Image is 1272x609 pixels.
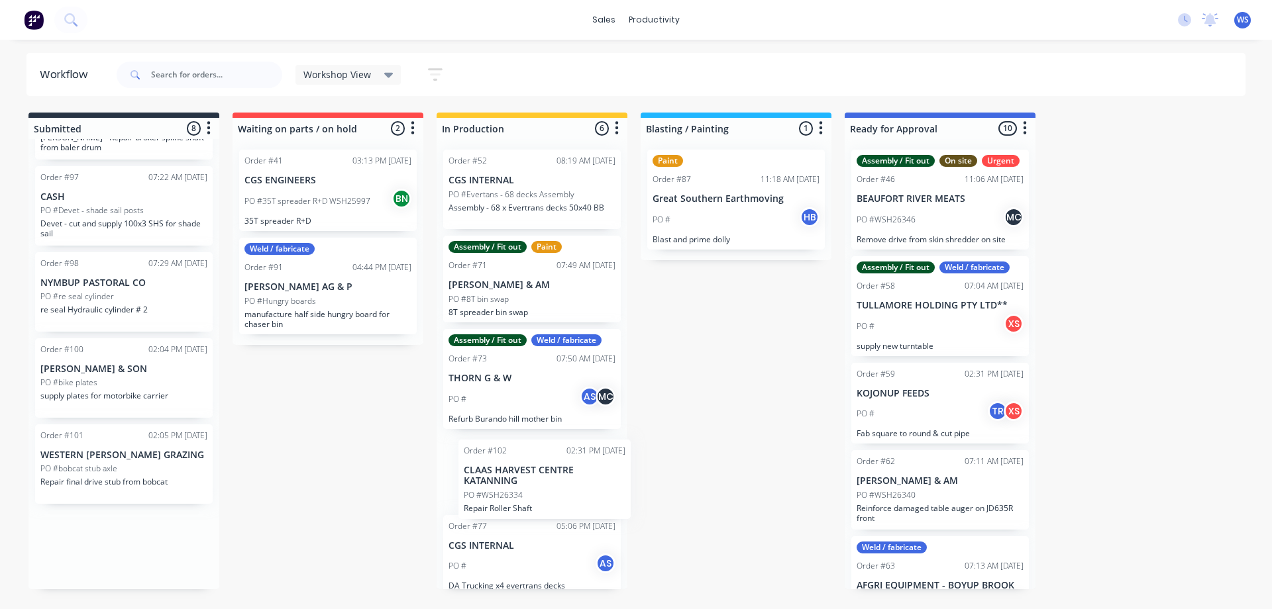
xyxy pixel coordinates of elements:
span: WS [1237,14,1249,26]
div: Workflow [40,67,94,83]
img: Factory [24,10,44,30]
span: Workshop View [303,68,371,81]
div: sales [586,10,622,30]
input: Search for orders... [151,62,282,88]
div: productivity [622,10,686,30]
